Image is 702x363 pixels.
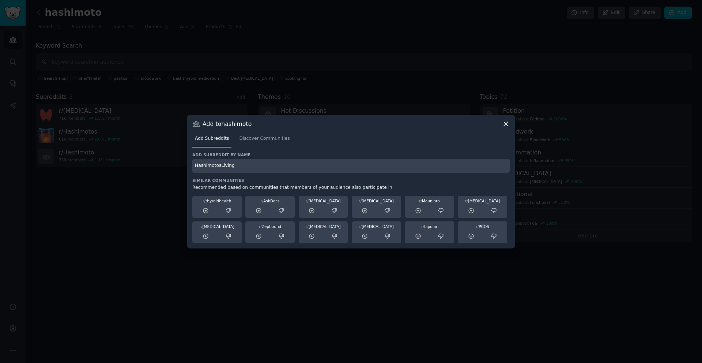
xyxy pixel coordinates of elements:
[354,198,399,203] div: [MEDICAL_DATA]
[407,224,452,229] div: bipolar
[301,224,346,229] div: [MEDICAL_DATA]
[259,224,262,229] span: r/
[476,224,479,229] span: r/
[203,199,205,203] span: r/
[192,133,231,148] a: Add Subreddits
[195,198,239,203] div: thyroidhealth
[192,178,510,183] h3: Similar Communities
[195,135,229,142] span: Add Subreddits
[306,224,309,229] span: r/
[359,199,362,203] span: r/
[460,198,505,203] div: [MEDICAL_DATA]
[419,199,422,203] span: r/
[237,133,292,148] a: Discover Communities
[465,199,468,203] span: r/
[407,198,452,203] div: Mounjaro
[192,184,510,191] div: Recommended based on communities that members of your audience also participate in.
[359,224,362,229] span: r/
[260,199,263,203] span: r/
[421,224,424,229] span: r/
[301,198,346,203] div: [MEDICAL_DATA]
[203,120,252,128] h3: Add to hashimoto
[192,152,510,157] h3: Add subreddit by name
[248,198,292,203] div: AskDocs
[306,199,309,203] span: r/
[248,224,292,229] div: Zepbound
[192,159,510,173] input: Enter subreddit name and press enter
[239,135,290,142] span: Discover Communities
[460,224,505,229] div: PCOS
[195,224,239,229] div: [MEDICAL_DATA]
[200,224,203,229] span: r/
[354,224,399,229] div: [MEDICAL_DATA]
